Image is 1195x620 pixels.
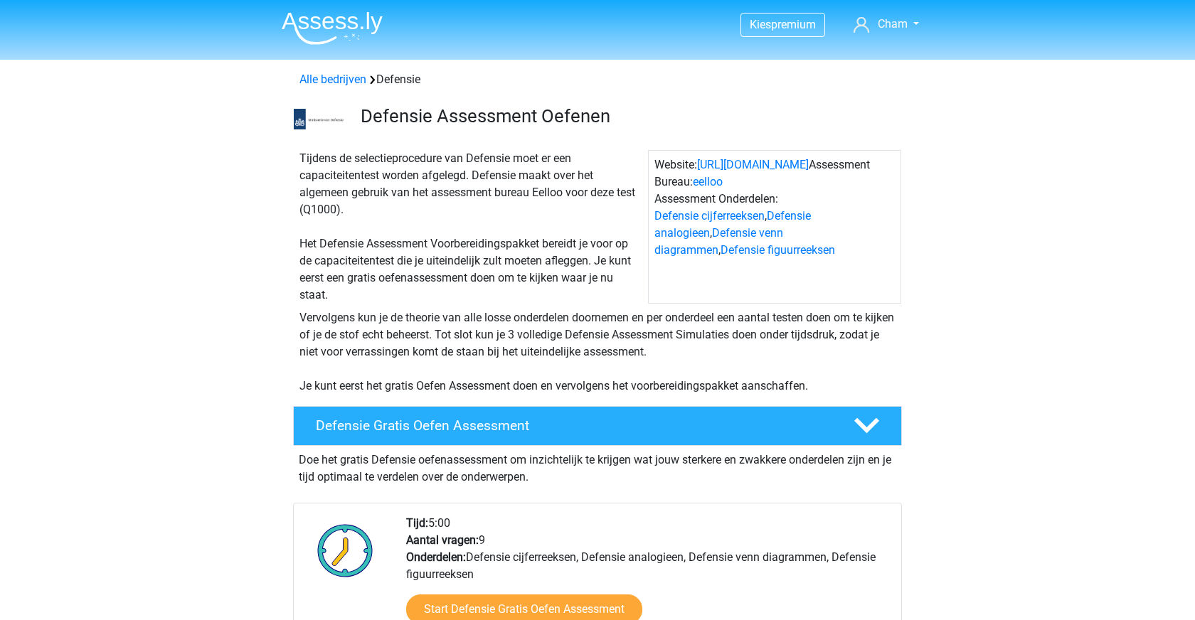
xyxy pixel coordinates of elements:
span: premium [771,18,816,31]
a: Defensie analogieen [654,209,811,240]
a: Cham [848,16,925,33]
span: Cham [878,17,908,31]
div: Doe het gratis Defensie oefenassessment om inzichtelijk te krijgen wat jouw sterkere en zwakkere ... [293,446,902,486]
b: Tijd: [406,516,428,530]
a: Defensie Gratis Oefen Assessment [287,406,908,446]
a: Defensie venn diagrammen [654,226,783,257]
b: Onderdelen: [406,550,466,564]
div: Defensie [294,71,901,88]
div: Tijdens de selectieprocedure van Defensie moet er een capaciteitentest worden afgelegd. Defensie ... [294,150,648,304]
h4: Defensie Gratis Oefen Assessment [316,417,831,434]
a: [URL][DOMAIN_NAME] [697,158,809,171]
h3: Defensie Assessment Oefenen [361,105,891,127]
a: Alle bedrijven [299,73,366,86]
a: Defensie cijferreeksen [654,209,765,223]
span: Kies [750,18,771,31]
img: Assessly [282,11,383,45]
a: Defensie figuurreeksen [721,243,835,257]
div: Vervolgens kun je de theorie van alle losse onderdelen doornemen en per onderdeel een aantal test... [294,309,901,395]
a: eelloo [693,175,723,188]
a: Kiespremium [741,15,824,34]
img: Klok [309,515,381,586]
b: Aantal vragen: [406,533,479,547]
div: Website: Assessment Bureau: Assessment Onderdelen: , , , [648,150,901,304]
